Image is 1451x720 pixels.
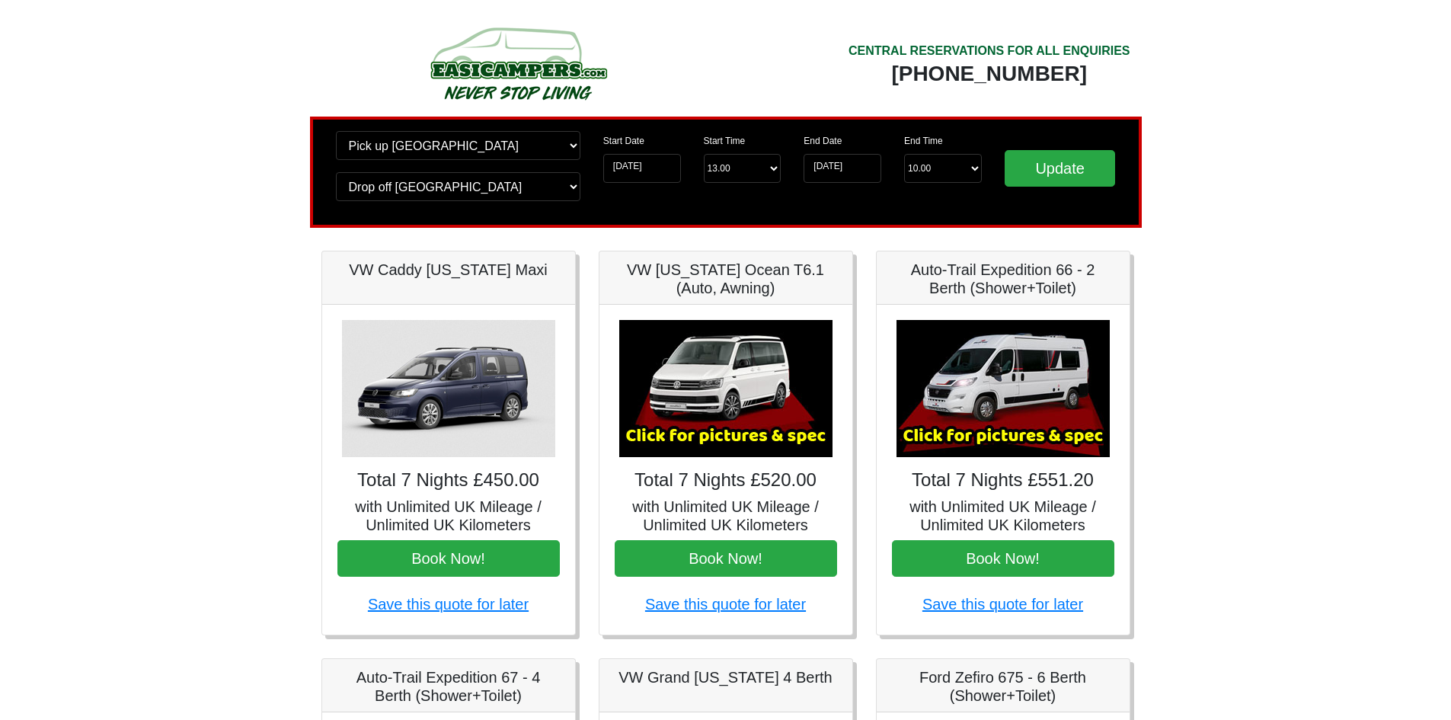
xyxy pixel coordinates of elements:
[892,668,1114,705] h5: Ford Zefiro 675 - 6 Berth (Shower+Toilet)
[1005,150,1116,187] input: Update
[645,596,806,613] a: Save this quote for later
[615,668,837,686] h5: VW Grand [US_STATE] 4 Berth
[342,320,555,457] img: VW Caddy California Maxi
[849,42,1130,60] div: CENTRAL RESERVATIONS FOR ALL ENQUIRIES
[615,469,837,491] h4: Total 7 Nights £520.00
[615,540,837,577] button: Book Now!
[896,320,1110,457] img: Auto-Trail Expedition 66 - 2 Berth (Shower+Toilet)
[892,261,1114,297] h5: Auto-Trail Expedition 66 - 2 Berth (Shower+Toilet)
[368,596,529,613] a: Save this quote for later
[892,498,1114,534] h5: with Unlimited UK Mileage / Unlimited UK Kilometers
[904,134,943,148] label: End Time
[704,134,746,148] label: Start Time
[603,134,644,148] label: Start Date
[615,261,837,297] h5: VW [US_STATE] Ocean T6.1 (Auto, Awning)
[337,498,560,534] h5: with Unlimited UK Mileage / Unlimited UK Kilometers
[337,668,560,705] h5: Auto-Trail Expedition 67 - 4 Berth (Shower+Toilet)
[615,498,837,534] h5: with Unlimited UK Mileage / Unlimited UK Kilometers
[922,596,1083,613] a: Save this quote for later
[603,154,681,183] input: Start Date
[619,320,833,457] img: VW California Ocean T6.1 (Auto, Awning)
[804,154,881,183] input: Return Date
[849,60,1130,88] div: [PHONE_NUMBER]
[337,540,560,577] button: Book Now!
[337,469,560,491] h4: Total 7 Nights £450.00
[337,261,560,279] h5: VW Caddy [US_STATE] Maxi
[373,21,663,105] img: campers-checkout-logo.png
[804,134,842,148] label: End Date
[892,540,1114,577] button: Book Now!
[892,469,1114,491] h4: Total 7 Nights £551.20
